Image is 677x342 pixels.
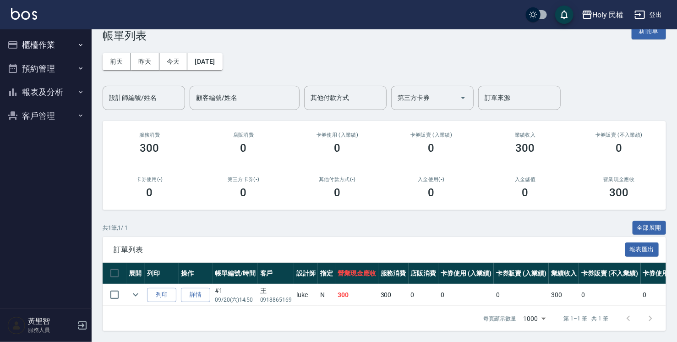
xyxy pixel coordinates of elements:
[395,132,467,138] h2: 卡券販賣 (入業績)
[213,263,258,284] th: 帳單編號/時間
[28,317,75,326] h5: 黃聖智
[28,326,75,334] p: 服務人員
[4,57,88,81] button: 預約管理
[318,284,335,306] td: N
[549,284,579,306] td: 300
[240,186,247,199] h3: 0
[187,53,222,70] button: [DATE]
[625,243,659,257] button: 報表匯出
[129,288,142,302] button: expand row
[632,26,666,35] a: 新開單
[145,263,179,284] th: 列印
[456,90,470,105] button: Open
[610,186,629,199] h3: 300
[438,263,494,284] th: 卡券使用 (入業績)
[260,296,292,304] p: 0918865169
[428,186,435,199] h3: 0
[438,284,494,306] td: 0
[179,263,213,284] th: 操作
[147,288,176,302] button: 列印
[395,177,467,182] h2: 入金使用(-)
[516,142,535,154] h3: 300
[103,224,128,232] p: 共 1 筆, 1 / 1
[159,53,188,70] button: 今天
[11,8,37,20] img: Logo
[335,284,378,306] td: 300
[4,104,88,128] button: 客戶管理
[583,132,655,138] h2: 卡券販賣 (不入業績)
[494,284,549,306] td: 0
[147,186,153,199] h3: 0
[103,53,131,70] button: 前天
[579,284,640,306] td: 0
[334,186,341,199] h3: 0
[240,142,247,154] h3: 0
[7,316,26,335] img: Person
[428,142,435,154] h3: 0
[483,314,516,323] p: 每頁顯示數量
[616,142,622,154] h3: 0
[207,132,279,138] h2: 店販消費
[318,263,335,284] th: 指定
[583,177,655,182] h2: 營業現金應收
[409,284,439,306] td: 0
[294,263,318,284] th: 設計師
[4,80,88,104] button: 報表及分析
[625,245,659,254] a: 報表匯出
[489,132,561,138] h2: 業績收入
[555,6,573,24] button: save
[564,314,608,323] p: 第 1–1 筆 共 1 筆
[409,263,439,284] th: 店販消費
[549,263,579,284] th: 業績收入
[258,263,295,284] th: 客戶
[103,29,147,42] h3: 帳單列表
[335,263,378,284] th: 營業現金應收
[378,284,409,306] td: 300
[131,53,159,70] button: 昨天
[4,33,88,57] button: 櫃檯作業
[213,284,258,306] td: #1
[520,306,549,331] div: 1000
[632,22,666,39] button: 新開單
[114,177,186,182] h2: 卡券使用(-)
[579,263,640,284] th: 卡券販賣 (不入業績)
[140,142,159,154] h3: 300
[301,177,373,182] h2: 其他付款方式(-)
[126,263,145,284] th: 展開
[631,6,666,23] button: 登出
[260,286,292,296] div: 王
[181,288,210,302] a: 詳情
[301,132,373,138] h2: 卡券使用 (入業績)
[114,245,625,254] span: 訂單列表
[334,142,341,154] h3: 0
[593,9,624,21] div: Holy 民權
[578,6,628,24] button: Holy 民權
[207,177,279,182] h2: 第三方卡券(-)
[489,177,561,182] h2: 入金儲值
[294,284,318,306] td: luke
[378,263,409,284] th: 服務消費
[522,186,529,199] h3: 0
[633,221,666,235] button: 全部展開
[114,132,186,138] h3: 服務消費
[494,263,549,284] th: 卡券販賣 (入業績)
[215,296,256,304] p: 09/20 (六) 14:50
